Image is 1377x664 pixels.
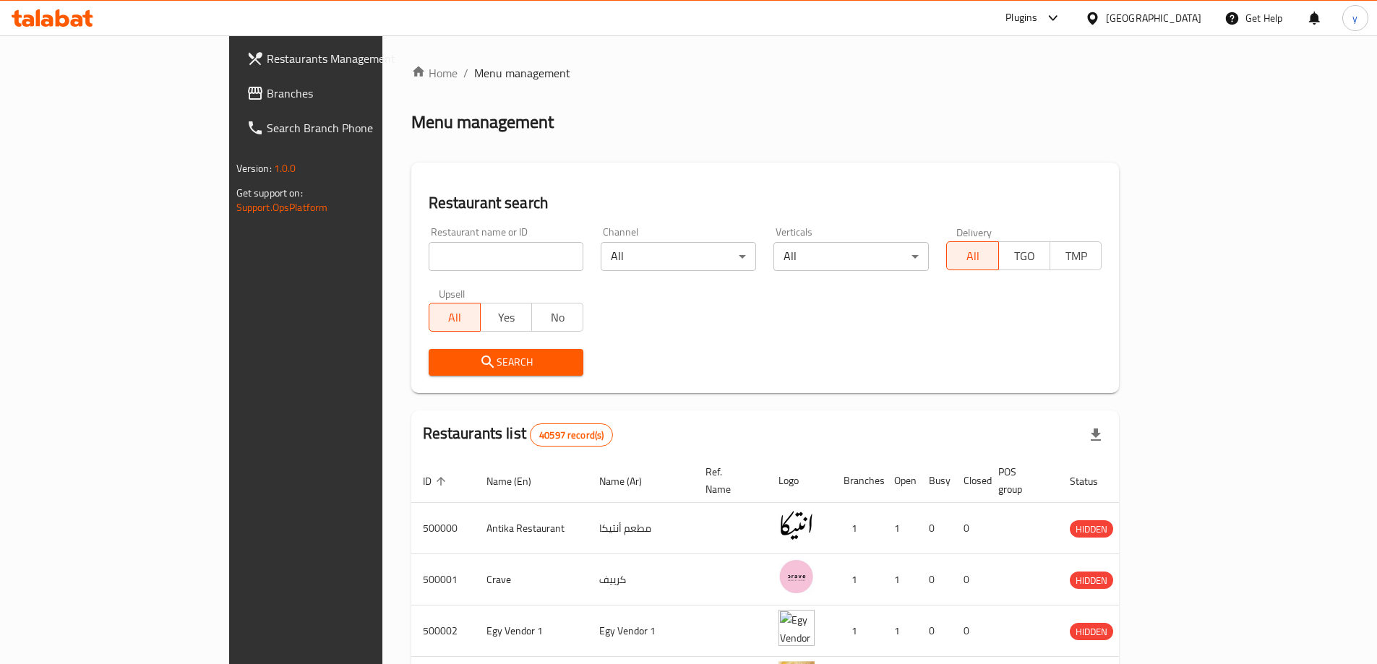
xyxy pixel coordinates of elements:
td: Egy Vendor 1 [588,605,694,657]
span: 1.0.0 [274,159,296,178]
span: Menu management [474,64,570,82]
span: HIDDEN [1070,521,1113,538]
td: 1 [832,554,883,605]
button: No [531,303,583,332]
a: Support.OpsPlatform [236,198,328,217]
button: TGO [998,241,1050,270]
div: [GEOGRAPHIC_DATA] [1106,10,1201,26]
th: Closed [952,459,987,503]
td: 1 [832,605,883,657]
span: All [435,307,475,328]
span: Status [1070,473,1117,490]
div: All [601,242,756,271]
td: 0 [952,503,987,554]
span: HIDDEN [1070,572,1113,589]
span: Name (En) [486,473,550,490]
span: Yes [486,307,526,328]
span: Restaurants Management [267,50,447,67]
td: Antika Restaurant [475,503,588,554]
button: All [429,303,481,332]
h2: Restaurant search [429,192,1102,214]
span: HIDDEN [1070,624,1113,640]
td: 0 [917,605,952,657]
th: Logo [767,459,832,503]
h2: Menu management [411,111,554,134]
button: TMP [1050,241,1102,270]
span: Search Branch Phone [267,119,447,137]
label: Upsell [439,288,466,298]
td: كرييف [588,554,694,605]
span: Version: [236,159,272,178]
span: TMP [1056,246,1096,267]
th: Busy [917,459,952,503]
div: Export file [1078,418,1113,452]
div: All [773,242,929,271]
td: 0 [952,605,987,657]
div: Plugins [1005,9,1037,27]
button: Yes [480,303,532,332]
span: No [538,307,578,328]
a: Restaurants Management [235,41,459,76]
td: Crave [475,554,588,605]
span: Ref. Name [705,463,750,498]
span: All [953,246,992,267]
div: Total records count [530,423,613,447]
div: HIDDEN [1070,623,1113,640]
input: Search for restaurant name or ID.. [429,242,584,271]
button: Search [429,349,584,376]
th: Open [883,459,917,503]
span: Get support on: [236,184,303,202]
span: 40597 record(s) [531,428,612,442]
th: Branches [832,459,883,503]
span: POS group [998,463,1041,498]
label: Delivery [956,227,992,237]
td: 1 [832,503,883,554]
td: 1 [883,554,917,605]
nav: breadcrumb [411,64,1120,82]
span: ID [423,473,450,490]
img: Crave [778,559,815,595]
a: Branches [235,76,459,111]
span: y [1352,10,1357,26]
td: Egy Vendor 1 [475,605,588,657]
li: / [463,64,468,82]
td: 1 [883,605,917,657]
div: HIDDEN [1070,520,1113,538]
td: 0 [917,503,952,554]
img: Antika Restaurant [778,507,815,543]
td: مطعم أنتيكا [588,503,694,554]
td: 1 [883,503,917,554]
button: All [946,241,998,270]
span: Branches [267,85,447,102]
span: TGO [1005,246,1044,267]
span: Name (Ar) [599,473,661,490]
img: Egy Vendor 1 [778,610,815,646]
td: 0 [917,554,952,605]
h2: Restaurants list [423,423,614,447]
span: Search [440,353,572,371]
td: 0 [952,554,987,605]
a: Search Branch Phone [235,111,459,145]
